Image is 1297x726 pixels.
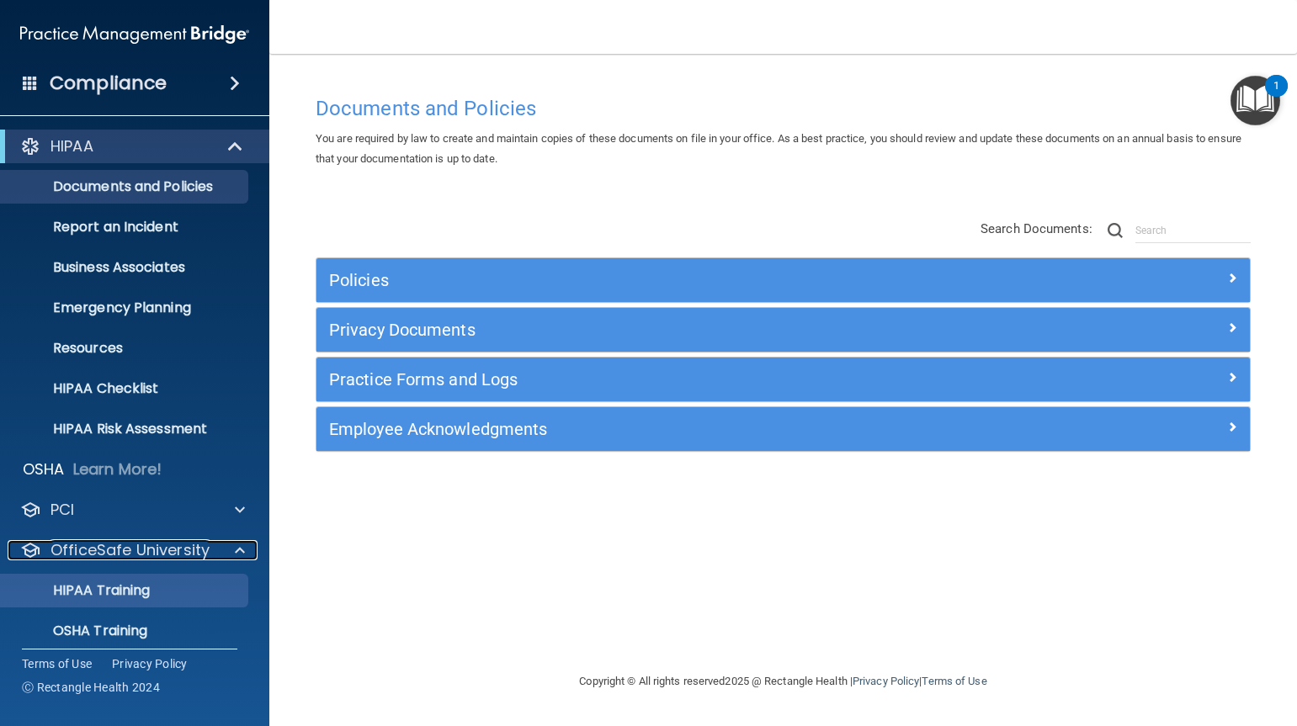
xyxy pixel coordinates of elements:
[11,623,147,639] p: OSHA Training
[329,321,1004,339] h5: Privacy Documents
[329,370,1004,389] h5: Practice Forms and Logs
[1273,86,1279,108] div: 1
[329,366,1237,393] a: Practice Forms and Logs
[329,316,1237,343] a: Privacy Documents
[329,416,1237,442] a: Employee Acknowledgments
[11,178,241,195] p: Documents and Policies
[20,136,244,156] a: HIPAA
[50,540,210,560] p: OfficeSafe University
[11,582,150,599] p: HIPAA Training
[1108,223,1123,238] img: ic-search.3b580494.png
[11,259,241,276] p: Business Associates
[1231,76,1280,125] button: Open Resource Center, 1 new notification
[73,459,162,480] p: Learn More!
[981,221,1092,236] span: Search Documents:
[476,654,1091,708] div: Copyright © All rights reserved 2025 @ Rectangle Health | |
[11,421,241,437] p: HIPAA Risk Assessment
[22,679,160,696] span: Ⓒ Rectangle Health 2024
[11,299,241,316] p: Emergency Planning
[11,340,241,357] p: Resources
[50,72,167,95] h4: Compliance
[20,500,245,520] a: PCI
[329,267,1237,294] a: Policies
[50,500,74,520] p: PCI
[316,98,1251,119] h4: Documents and Policies
[853,675,919,687] a: Privacy Policy
[329,271,1004,289] h5: Policies
[22,655,92,672] a: Terms of Use
[316,132,1241,165] span: You are required by law to create and maintain copies of these documents on file in your office. ...
[11,380,241,397] p: HIPAA Checklist
[112,655,188,672] a: Privacy Policy
[23,459,65,480] p: OSHA
[50,136,93,156] p: HIPAA
[20,18,249,51] img: PMB logo
[922,675,986,687] a: Terms of Use
[20,540,245,560] a: OfficeSafe University
[329,420,1004,438] h5: Employee Acknowledgments
[1135,218,1251,243] input: Search
[11,219,241,236] p: Report an Incident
